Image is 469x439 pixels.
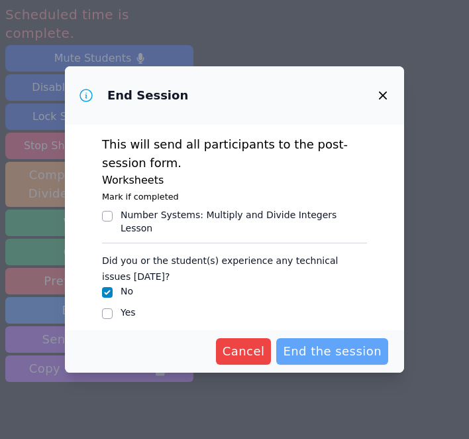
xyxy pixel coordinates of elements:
button: End the session [276,338,388,365]
span: End the session [283,342,382,361]
small: Mark if completed [102,192,179,202]
div: Number Systems : Multiply and Divide Integers Lesson [121,208,367,235]
legend: Did you or the student(s) experience any technical issues [DATE]? [102,249,367,284]
h3: Worksheets [102,172,367,188]
span: Cancel [223,342,265,361]
label: Yes [121,307,136,318]
h3: End Session [107,88,188,103]
button: Cancel [216,338,272,365]
p: This will send all participants to the post-session form. [102,135,367,172]
label: No [121,286,133,296]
